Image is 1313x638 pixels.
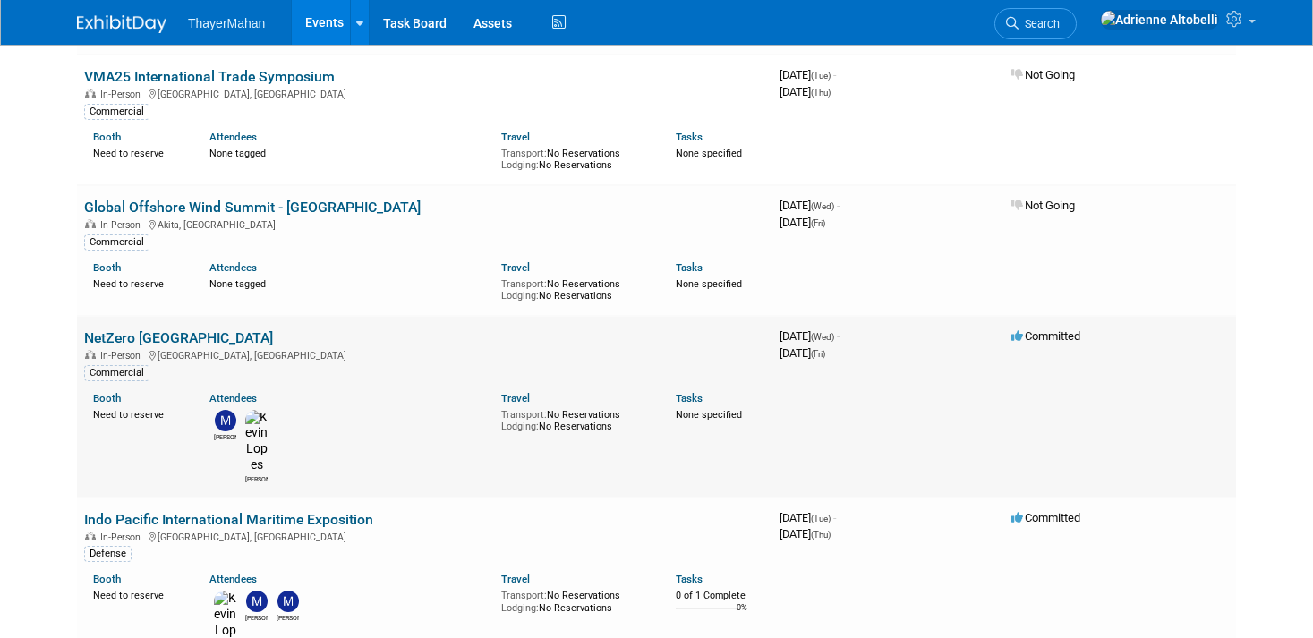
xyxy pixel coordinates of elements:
[501,159,539,171] span: Lodging:
[780,527,831,540] span: [DATE]
[245,410,268,473] img: Kevin Lopes
[245,612,268,623] div: Mike Varney
[501,148,547,159] span: Transport:
[93,144,183,160] div: Need to reserve
[215,410,236,431] img: Michael White
[84,365,149,381] div: Commercial
[676,148,742,159] span: None specified
[1011,329,1080,343] span: Committed
[84,546,132,562] div: Defense
[1011,199,1075,212] span: Not Going
[100,350,146,362] span: In-Person
[837,329,840,343] span: -
[84,511,373,528] a: Indo Pacific International Maritime Exposition
[501,421,539,432] span: Lodging:
[1019,17,1060,30] span: Search
[676,131,703,143] a: Tasks
[780,199,840,212] span: [DATE]
[676,409,742,421] span: None specified
[277,591,299,612] img: Michael Connor
[85,532,96,540] img: In-Person Event
[811,332,834,342] span: (Wed)
[811,514,831,523] span: (Tue)
[994,8,1077,39] a: Search
[214,431,236,442] div: Michael White
[501,405,649,433] div: No Reservations No Reservations
[188,16,265,30] span: ThayerMahan
[676,261,703,274] a: Tasks
[85,350,96,359] img: In-Person Event
[501,278,547,290] span: Transport:
[209,131,257,143] a: Attendees
[737,603,747,627] td: 0%
[84,347,765,362] div: [GEOGRAPHIC_DATA], [GEOGRAPHIC_DATA]
[277,612,299,623] div: Michael Connor
[93,405,183,421] div: Need to reserve
[93,131,121,143] a: Booth
[84,234,149,251] div: Commercial
[84,217,765,231] div: Akita, [GEOGRAPHIC_DATA]
[209,275,487,291] div: None tagged
[93,261,121,274] a: Booth
[676,278,742,290] span: None specified
[780,68,836,81] span: [DATE]
[501,590,547,601] span: Transport:
[501,144,649,172] div: No Reservations No Reservations
[501,586,649,614] div: No Reservations No Reservations
[811,201,834,211] span: (Wed)
[84,68,335,85] a: VMA25 International Trade Symposium
[84,104,149,120] div: Commercial
[1011,511,1080,524] span: Committed
[501,392,530,404] a: Travel
[85,219,96,228] img: In-Person Event
[501,573,530,585] a: Travel
[1011,68,1075,81] span: Not Going
[780,511,836,524] span: [DATE]
[833,511,836,524] span: -
[811,530,831,540] span: (Thu)
[501,290,539,302] span: Lodging:
[676,590,765,602] div: 0 of 1 Complete
[85,89,96,98] img: In-Person Event
[100,532,146,543] span: In-Person
[209,144,487,160] div: None tagged
[93,392,121,404] a: Booth
[780,346,825,360] span: [DATE]
[501,602,539,614] span: Lodging:
[780,85,831,98] span: [DATE]
[833,68,836,81] span: -
[501,275,649,302] div: No Reservations No Reservations
[84,329,273,346] a: NetZero [GEOGRAPHIC_DATA]
[209,261,257,274] a: Attendees
[811,218,825,228] span: (Fri)
[780,216,825,229] span: [DATE]
[93,586,183,602] div: Need to reserve
[209,573,257,585] a: Attendees
[100,89,146,100] span: In-Person
[209,392,257,404] a: Attendees
[84,199,421,216] a: Global Offshore Wind Summit - [GEOGRAPHIC_DATA]
[837,199,840,212] span: -
[100,219,146,231] span: In-Person
[77,15,166,33] img: ExhibitDay
[501,131,530,143] a: Travel
[676,573,703,585] a: Tasks
[811,349,825,359] span: (Fri)
[676,392,703,404] a: Tasks
[811,71,831,81] span: (Tue)
[1100,10,1219,30] img: Adrienne Altobelli
[780,329,840,343] span: [DATE]
[246,591,268,612] img: Mike Varney
[245,473,268,484] div: Kevin Lopes
[811,88,831,98] span: (Thu)
[84,86,765,100] div: [GEOGRAPHIC_DATA], [GEOGRAPHIC_DATA]
[84,529,765,543] div: [GEOGRAPHIC_DATA], [GEOGRAPHIC_DATA]
[93,573,121,585] a: Booth
[501,261,530,274] a: Travel
[93,275,183,291] div: Need to reserve
[501,409,547,421] span: Transport:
